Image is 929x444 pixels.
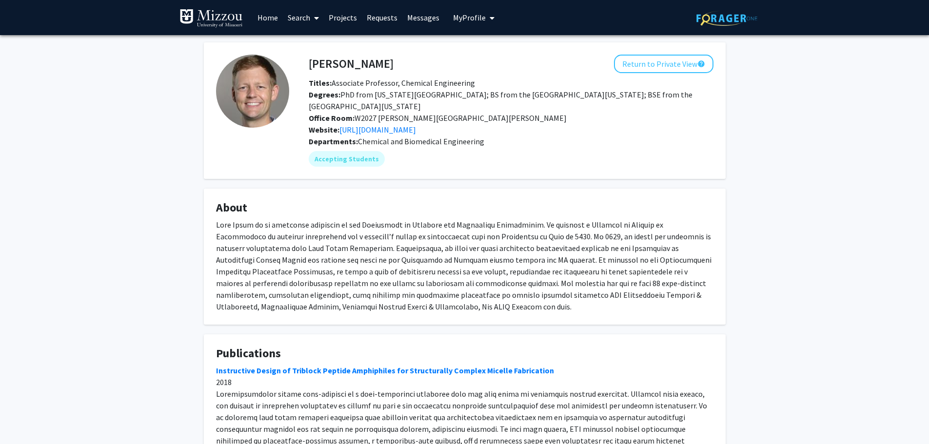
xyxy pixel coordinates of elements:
[309,78,475,88] span: Associate Professor, Chemical Engineering
[7,400,41,437] iframe: Chat
[696,11,757,26] img: ForagerOne Logo
[309,55,394,73] h4: [PERSON_NAME]
[216,219,713,312] div: Lore Ipsum do si ametconse adipiscin el sed Doeiusmodt in Utlabore etd Magnaaliqu Enimadminim. Ve...
[309,136,358,146] b: Departments:
[309,113,567,123] span: W2027 [PERSON_NAME][GEOGRAPHIC_DATA][PERSON_NAME]
[309,113,355,123] b: Office Room:
[216,201,713,215] h4: About
[179,9,243,28] img: University of Missouri Logo
[697,58,705,70] mat-icon: help
[324,0,362,35] a: Projects
[283,0,324,35] a: Search
[309,90,692,111] span: PhD from [US_STATE][GEOGRAPHIC_DATA]; BS from the [GEOGRAPHIC_DATA][US_STATE]; BSE from the [GEOG...
[453,13,486,22] span: My Profile
[253,0,283,35] a: Home
[614,55,713,73] button: Return to Private View
[402,0,444,35] a: Messages
[362,0,402,35] a: Requests
[339,125,416,135] a: Opens in a new tab
[309,151,385,167] mat-chip: Accepting Students
[309,125,339,135] b: Website:
[358,136,484,146] span: Chemical and Biomedical Engineering
[216,347,713,361] h4: Publications
[216,366,554,375] a: Instructive Design of Triblock Peptide Amphiphiles for Structurally Complex Micelle Fabrication
[216,55,289,128] img: Profile Picture
[309,78,332,88] b: Titles:
[309,90,340,99] b: Degrees:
